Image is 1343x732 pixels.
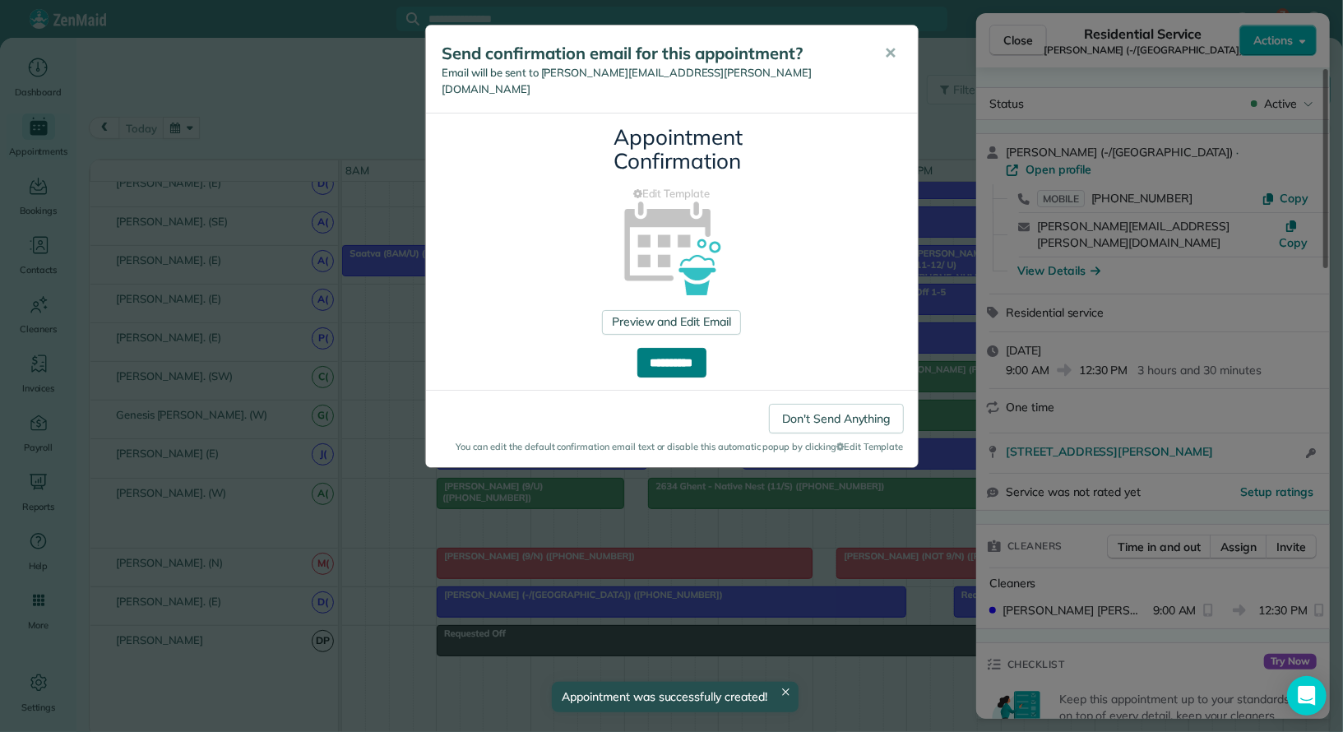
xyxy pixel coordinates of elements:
[442,66,813,95] span: Email will be sent to [PERSON_NAME][EMAIL_ADDRESS][PERSON_NAME][DOMAIN_NAME]
[438,186,905,202] a: Edit Template
[552,682,799,712] div: Appointment was successfully created!
[769,404,903,433] a: Don't Send Anything
[598,173,745,320] img: appointment_confirmation_icon-141e34405f88b12ade42628e8c248340957700ab75a12ae832a8710e9b578dc5.png
[602,310,741,335] a: Preview and Edit Email
[614,126,729,173] h3: Appointment Confirmation
[1287,676,1327,716] div: Open Intercom Messenger
[885,44,897,63] span: ✕
[442,42,862,65] h5: Send confirmation email for this appointment?
[440,440,904,454] small: You can edit the default confirmation email text or disable this automatic popup by clicking Edit...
